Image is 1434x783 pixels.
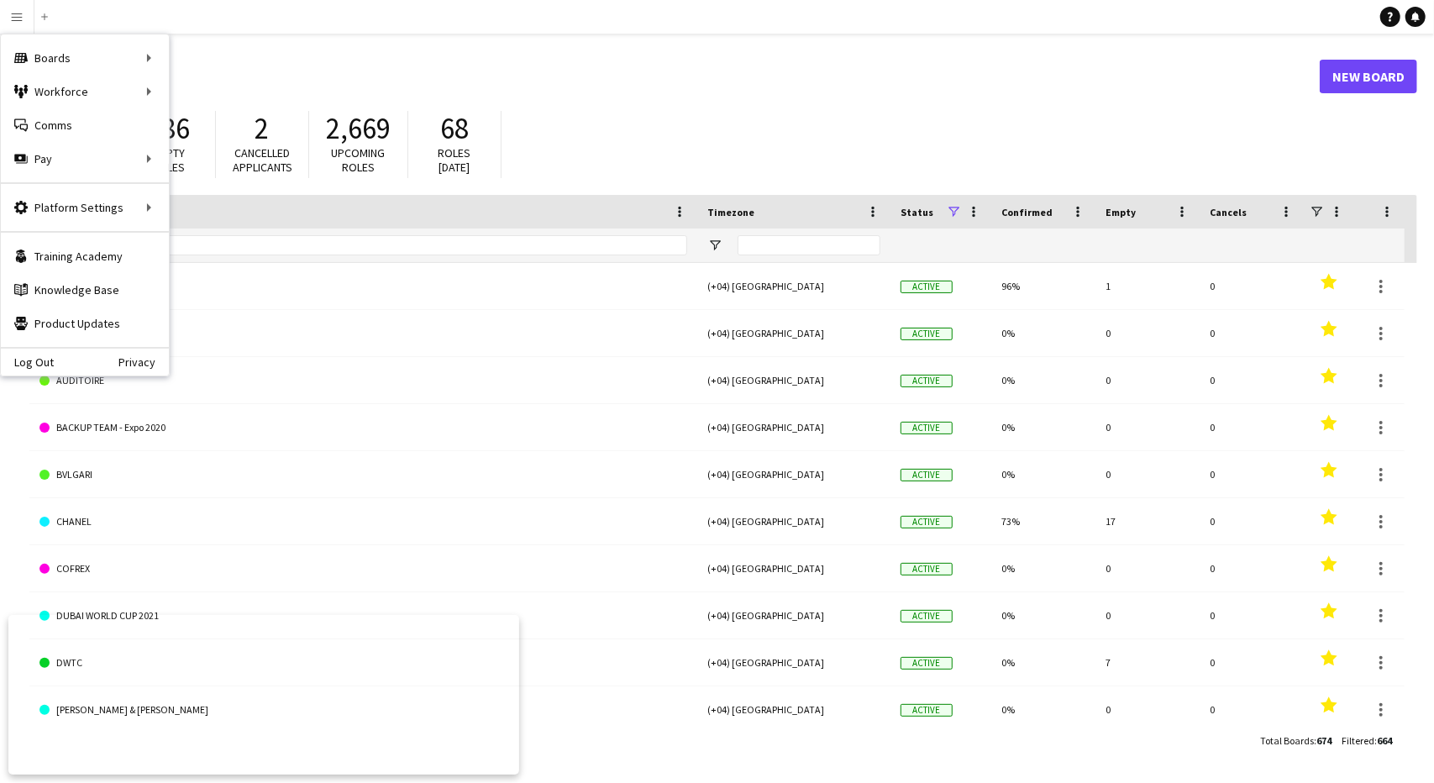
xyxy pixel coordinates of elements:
[1200,263,1304,309] div: 0
[1200,310,1304,356] div: 0
[39,498,687,545] a: CHANEL
[707,238,722,253] button: Open Filter Menu
[901,281,953,293] span: Active
[1095,451,1200,497] div: 0
[1,108,169,142] a: Comms
[1,273,169,307] a: Knowledge Base
[1200,639,1304,686] div: 0
[991,498,1095,544] div: 73%
[991,639,1095,686] div: 0%
[1200,451,1304,497] div: 0
[901,206,933,218] span: Status
[1095,498,1200,544] div: 17
[39,310,687,357] a: AUDI
[991,263,1095,309] div: 96%
[1,142,169,176] div: Pay
[697,592,890,638] div: (+04) [GEOGRAPHIC_DATA]
[1095,686,1200,733] div: 0
[697,451,890,497] div: (+04) [GEOGRAPHIC_DATA]
[1342,724,1392,757] div: :
[1200,545,1304,591] div: 0
[901,375,953,387] span: Active
[1095,545,1200,591] div: 0
[1095,404,1200,450] div: 0
[326,110,391,147] span: 2,669
[1200,592,1304,638] div: 0
[991,686,1095,733] div: 0%
[440,110,469,147] span: 68
[255,110,270,147] span: 2
[1095,639,1200,686] div: 7
[1095,310,1200,356] div: 0
[901,422,953,434] span: Active
[1,307,169,340] a: Product Updates
[991,310,1095,356] div: 0%
[1377,734,1392,747] span: 664
[39,592,687,639] a: DUBAI WORLD CUP 2021
[1342,734,1374,747] span: Filtered
[1316,734,1332,747] span: 674
[39,404,687,451] a: BACKUP TEAM - Expo 2020
[439,145,471,175] span: Roles [DATE]
[1200,404,1304,450] div: 0
[233,145,292,175] span: Cancelled applicants
[697,686,890,733] div: (+04) [GEOGRAPHIC_DATA]
[697,498,890,544] div: (+04) [GEOGRAPHIC_DATA]
[697,310,890,356] div: (+04) [GEOGRAPHIC_DATA]
[8,615,519,775] iframe: Popup CTA
[39,263,687,310] a: ATLANTIS THE PALM
[991,592,1095,638] div: 0%
[1200,498,1304,544] div: 0
[39,357,687,404] a: AUDITOIRE
[697,545,890,591] div: (+04) [GEOGRAPHIC_DATA]
[901,563,953,575] span: Active
[1,191,169,224] div: Platform Settings
[1095,263,1200,309] div: 1
[1106,206,1136,218] span: Empty
[1260,724,1332,757] div: :
[1210,206,1247,218] span: Cancels
[707,206,754,218] span: Timezone
[697,357,890,403] div: (+04) [GEOGRAPHIC_DATA]
[991,451,1095,497] div: 0%
[901,469,953,481] span: Active
[697,639,890,686] div: (+04) [GEOGRAPHIC_DATA]
[1200,357,1304,403] div: 0
[39,451,687,498] a: BVLGARI
[991,404,1095,450] div: 0%
[29,64,1320,89] h1: Boards
[697,404,890,450] div: (+04) [GEOGRAPHIC_DATA]
[39,545,687,592] a: COFREX
[1200,686,1304,733] div: 0
[1320,60,1417,93] a: New Board
[901,610,953,623] span: Active
[1260,734,1314,747] span: Total Boards
[901,704,953,717] span: Active
[1,41,169,75] div: Boards
[991,357,1095,403] div: 0%
[70,235,687,255] input: Board name Filter Input
[991,545,1095,591] div: 0%
[901,516,953,528] span: Active
[697,263,890,309] div: (+04) [GEOGRAPHIC_DATA]
[738,235,880,255] input: Timezone Filter Input
[1,75,169,108] div: Workforce
[332,145,386,175] span: Upcoming roles
[1001,206,1053,218] span: Confirmed
[1,239,169,273] a: Training Academy
[118,355,169,369] a: Privacy
[1095,357,1200,403] div: 0
[901,657,953,670] span: Active
[1,355,54,369] a: Log Out
[901,328,953,340] span: Active
[1095,592,1200,638] div: 0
